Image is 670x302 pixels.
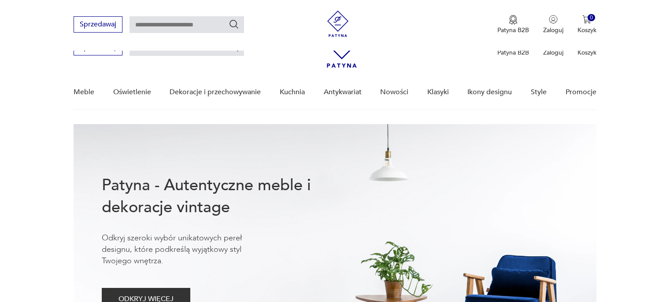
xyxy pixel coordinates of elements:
[531,75,547,109] a: Style
[509,15,518,25] img: Ikona medalu
[427,75,449,109] a: Klasyki
[549,15,558,24] img: Ikonka użytkownika
[170,75,261,109] a: Dekoracje i przechowywanie
[497,15,529,34] button: Patyna B2B
[588,14,595,22] div: 0
[543,48,563,57] p: Zaloguj
[74,75,94,109] a: Meble
[577,26,596,34] p: Koszyk
[566,75,596,109] a: Promocje
[74,22,122,28] a: Sprzedawaj
[467,75,512,109] a: Ikony designu
[324,75,362,109] a: Antykwariat
[280,75,305,109] a: Kuchnia
[577,48,596,57] p: Koszyk
[497,15,529,34] a: Ikona medaluPatyna B2B
[102,174,340,218] h1: Patyna - Autentyczne meble i dekoracje vintage
[102,232,269,267] p: Odkryj szeroki wybór unikatowych pereł designu, które podkreślą wyjątkowy styl Twojego wnętrza.
[543,15,563,34] button: Zaloguj
[325,11,351,37] img: Patyna - sklep z meblami i dekoracjami vintage
[380,75,408,109] a: Nowości
[577,15,596,34] button: 0Koszyk
[582,15,591,24] img: Ikona koszyka
[113,75,151,109] a: Oświetlenie
[497,26,529,34] p: Patyna B2B
[74,45,122,51] a: Sprzedawaj
[74,16,122,33] button: Sprzedawaj
[497,48,529,57] p: Patyna B2B
[229,19,239,29] button: Szukaj
[543,26,563,34] p: Zaloguj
